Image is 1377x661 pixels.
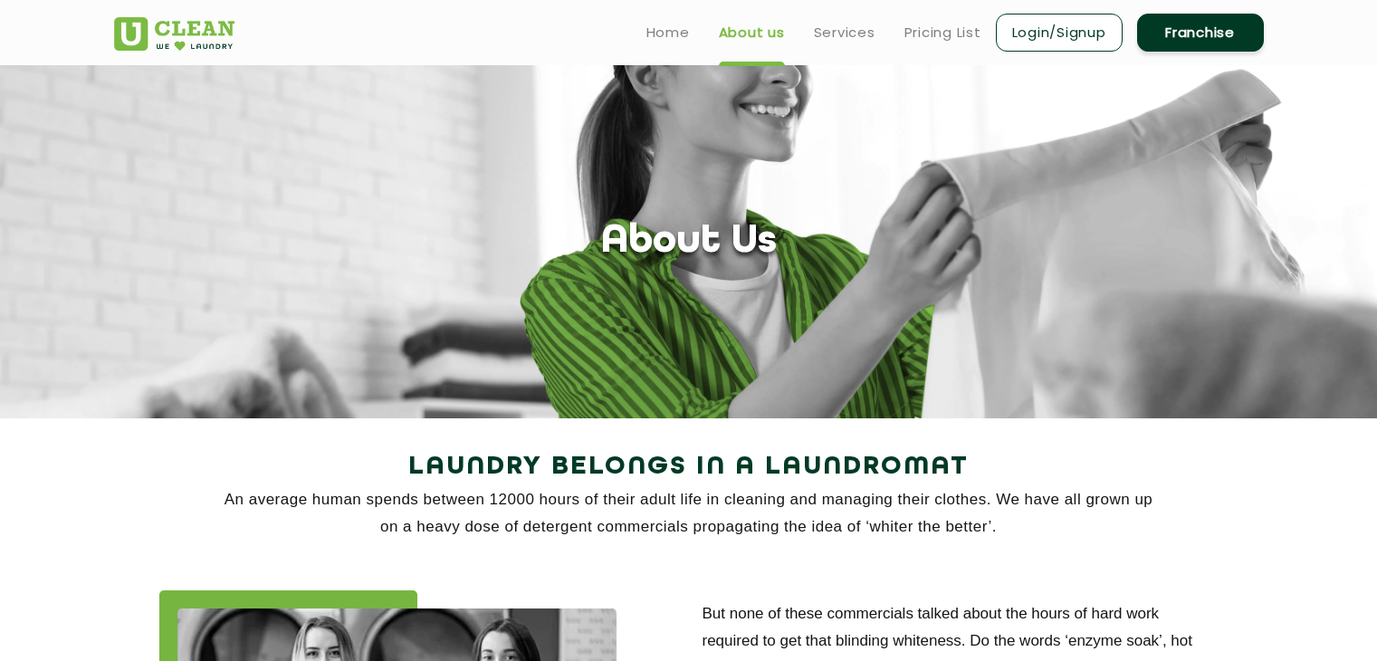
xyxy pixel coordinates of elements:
img: UClean Laundry and Dry Cleaning [114,17,234,51]
a: Services [814,22,875,43]
p: An average human spends between 12000 hours of their adult life in cleaning and managing their cl... [114,486,1264,541]
h1: About Us [601,219,777,265]
a: About us [719,22,785,43]
a: Pricing List [904,22,981,43]
a: Login/Signup [996,14,1123,52]
a: Home [646,22,690,43]
a: Franchise [1137,14,1264,52]
h2: Laundry Belongs in a Laundromat [114,445,1264,489]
